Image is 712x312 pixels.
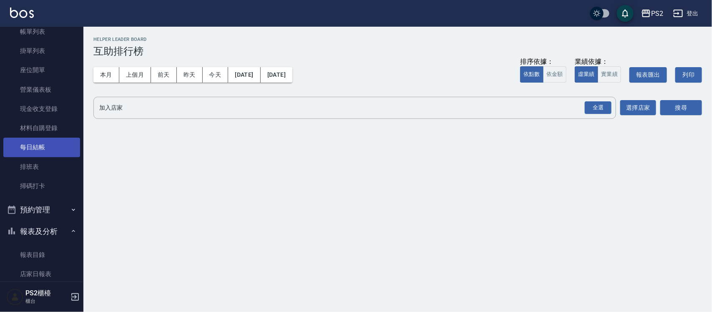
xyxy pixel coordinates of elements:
[670,6,702,21] button: 登出
[675,67,702,83] button: 列印
[25,289,68,297] h5: PS2櫃檯
[598,66,621,83] button: 實業績
[629,67,667,83] button: 報表匯出
[3,157,80,176] a: 排班表
[575,58,621,66] div: 業績依據：
[583,100,613,116] button: Open
[620,100,656,116] button: 選擇店家
[93,37,702,42] h2: Helper Leader Board
[660,100,702,116] button: 搜尋
[543,66,566,83] button: 依金額
[3,245,80,264] a: 報表目錄
[3,118,80,138] a: 材料自購登錄
[3,138,80,157] a: 每日結帳
[228,67,260,83] button: [DATE]
[203,67,229,83] button: 今天
[3,99,80,118] a: 現金收支登錄
[119,67,151,83] button: 上個月
[3,221,80,242] button: 報表及分析
[3,80,80,99] a: 營業儀表板
[3,176,80,196] a: 掃碼打卡
[93,45,702,57] h3: 互助排行榜
[520,66,543,83] button: 依點數
[151,67,177,83] button: 前天
[3,264,80,284] a: 店家日報表
[97,101,600,115] input: 店家名稱
[3,22,80,41] a: 帳單列表
[177,67,203,83] button: 昨天
[575,66,598,83] button: 虛業績
[520,58,566,66] div: 排序依據：
[7,289,23,305] img: Person
[585,101,611,114] div: 全選
[3,199,80,221] button: 預約管理
[638,5,667,22] button: PS2
[651,8,663,19] div: PS2
[25,297,68,305] p: 櫃台
[10,8,34,18] img: Logo
[3,60,80,80] a: 座位開單
[93,67,119,83] button: 本月
[617,5,634,22] button: save
[3,41,80,60] a: 掛單列表
[261,67,292,83] button: [DATE]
